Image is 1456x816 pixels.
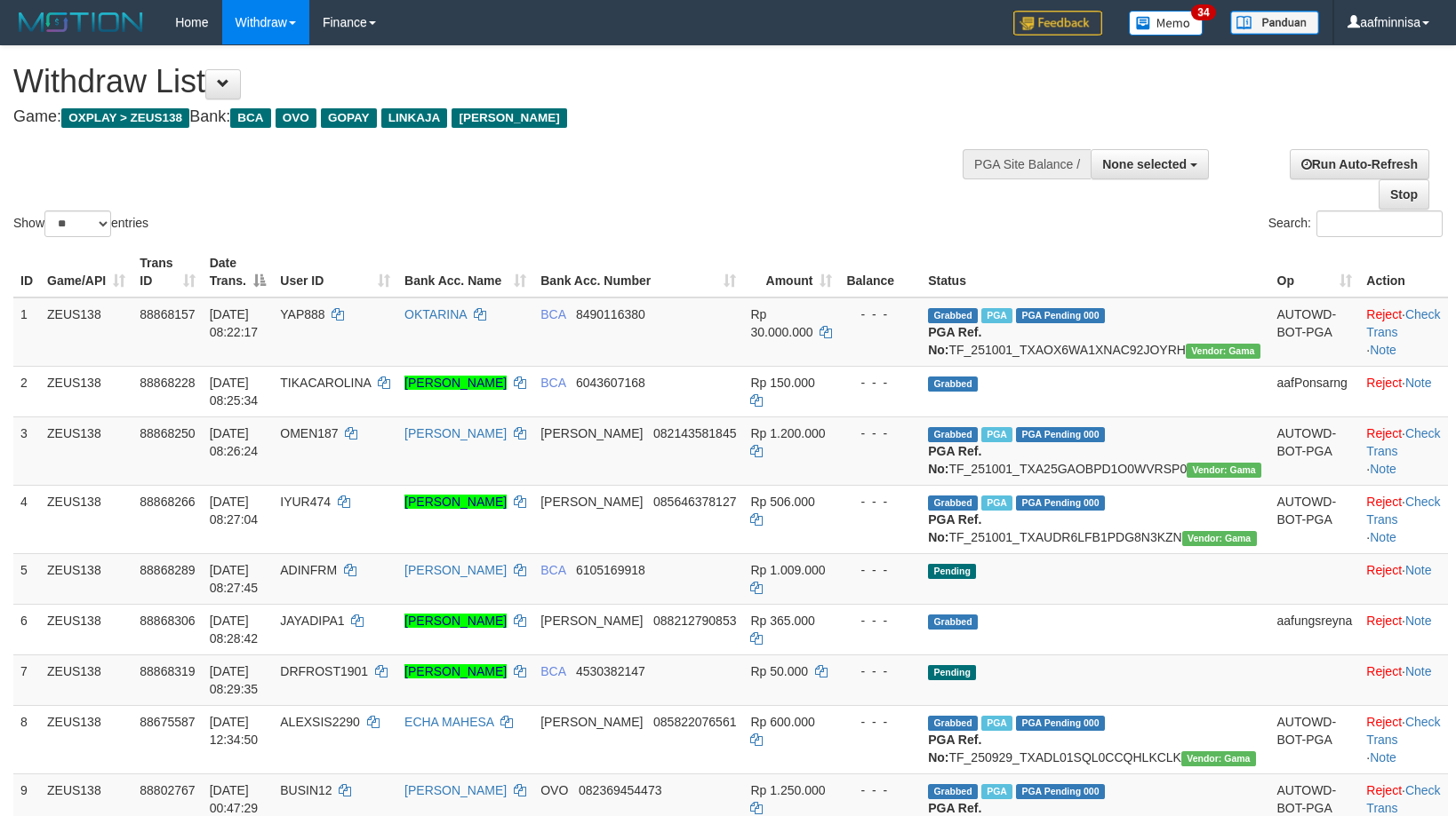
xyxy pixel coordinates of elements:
label: Search: [1268,210,1443,237]
span: GOPAY [321,108,377,128]
a: [PERSON_NAME] [404,614,507,628]
td: 8 [13,705,40,773]
span: JAYADIPA1 [280,614,344,628]
span: [PERSON_NAME] [540,614,643,628]
span: Rp 30.000.000 [750,307,812,339]
span: ALEXSIS2290 [280,715,360,729]
div: - - - [846,662,914,680]
span: LINKAJA [381,108,448,128]
a: Check Trans [1366,495,1440,527]
span: Marked by aafpengsreynich [981,716,1012,731]
span: [DATE] 12:34:50 [210,715,259,747]
td: · [1359,654,1448,705]
span: Grabbed [928,716,978,731]
td: AUTOWD-BOT-PGA [1270,416,1360,485]
th: Op: activate to sort column ascending [1270,247,1360,297]
span: Vendor URL: https://trx31.1velocity.biz [1187,463,1261,478]
span: [PERSON_NAME] [540,426,643,440]
span: BCA [540,376,565,390]
span: OVO [276,108,316,128]
td: ZEUS138 [40,604,132,654]
a: Check Trans [1366,783,1440,815]
td: 4 [13,485,40,553]
h4: Game: Bank: [13,108,953,126]
span: ADINFRM [280,563,337,577]
span: Rp 50.000 [750,664,808,678]
span: Grabbed [928,427,978,442]
span: Grabbed [928,308,978,323]
span: Copy 088212790853 to clipboard [653,614,736,628]
a: Reject [1366,426,1402,440]
a: Note [1370,462,1396,476]
span: Grabbed [928,614,978,630]
span: 88675587 [140,715,195,729]
img: Feedback.jpg [1013,11,1102,36]
td: 2 [13,366,40,416]
td: 7 [13,654,40,705]
th: ID [13,247,40,297]
a: ECHA MAHESA [404,715,493,729]
span: [DATE] 08:26:24 [210,426,259,458]
span: Marked by aafsreyleap [981,784,1012,799]
span: None selected [1102,157,1187,171]
b: PGA Ref. No: [928,512,981,544]
a: Reject [1366,783,1402,797]
button: None selected [1091,149,1209,179]
td: ZEUS138 [40,705,132,773]
a: [PERSON_NAME] [404,563,507,577]
th: Balance [839,247,921,297]
a: Note [1370,530,1396,544]
a: Note [1405,376,1432,390]
td: · · [1359,416,1448,485]
a: OKTARINA [404,307,467,321]
td: · [1359,366,1448,416]
a: [PERSON_NAME] [404,376,507,390]
span: Copy 8490116380 to clipboard [576,307,645,321]
span: [DATE] 08:27:04 [210,495,259,527]
span: Copy 082143581845 to clipboard [653,426,736,440]
span: DRFROST1901 [280,664,368,678]
span: Copy 4530382147 to clipboard [576,664,645,678]
span: Marked by aafkaynarin [981,495,1012,511]
span: Rp 1.009.000 [750,563,825,577]
span: YAP888 [280,307,324,321]
span: Rp 600.000 [750,715,814,729]
th: User ID: activate to sort column ascending [273,247,397,297]
span: OMEN187 [280,426,338,440]
span: [DATE] 08:27:45 [210,563,259,595]
span: 88802767 [140,783,195,797]
a: [PERSON_NAME] [404,664,507,678]
td: AUTOWD-BOT-PGA [1270,297,1360,367]
a: Note [1370,750,1396,765]
img: panduan.png [1230,11,1319,35]
td: 3 [13,416,40,485]
td: ZEUS138 [40,366,132,416]
div: - - - [846,612,914,630]
a: Run Auto-Refresh [1290,149,1429,179]
span: Rp 1.200.000 [750,426,825,440]
span: Marked by aafmalik [981,308,1012,323]
a: Note [1405,563,1432,577]
a: Check Trans [1366,426,1440,458]
span: BCA [540,563,565,577]
img: MOTION_logo.png [13,9,148,36]
img: Button%20Memo.svg [1129,11,1204,36]
span: Copy 6105169918 to clipboard [576,563,645,577]
span: [DATE] 08:25:34 [210,376,259,408]
td: · [1359,604,1448,654]
td: 5 [13,553,40,604]
span: [DATE] 08:29:35 [210,664,259,696]
th: Amount: activate to sort column ascending [743,247,839,297]
span: BCA [540,307,565,321]
span: TIKACAROLINA [280,376,371,390]
a: [PERSON_NAME] [404,495,507,509]
div: - - - [846,561,914,579]
a: [PERSON_NAME] [404,426,507,440]
a: Reject [1366,495,1402,509]
select: Showentries [44,210,111,237]
span: PGA Pending [1016,716,1105,731]
b: PGA Ref. No: [928,444,981,476]
th: Date Trans.: activate to sort column descending [203,247,274,297]
span: Rp 1.250.000 [750,783,825,797]
span: PGA Pending [1016,308,1105,323]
